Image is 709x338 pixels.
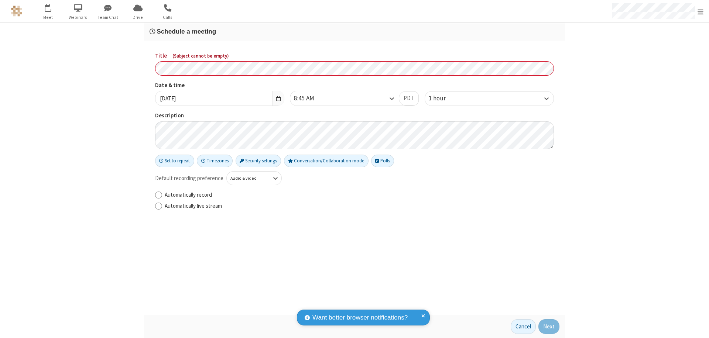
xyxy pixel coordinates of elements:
[155,174,223,183] span: Default recording preference
[154,14,182,21] span: Calls
[172,53,229,59] span: ( Subject cannot be empty )
[429,94,458,103] div: 1 hour
[236,155,281,167] button: Security settings
[294,94,327,103] div: 8:45 AM
[50,4,55,10] div: 8
[165,202,554,210] label: Automatically live stream
[197,155,233,167] button: Timezones
[157,28,216,35] span: Schedule a meeting
[64,14,92,21] span: Webinars
[11,6,22,17] img: QA Selenium DO NOT DELETE OR CHANGE
[538,319,559,334] button: Next
[94,14,122,21] span: Team Chat
[399,91,419,106] button: PDT
[230,175,266,182] div: Audio & video
[371,155,394,167] button: Polls
[511,319,536,334] button: Cancel
[155,155,194,167] button: Set to repeat
[124,14,152,21] span: Drive
[165,191,554,199] label: Automatically record
[155,111,554,120] label: Description
[312,313,408,323] span: Want better browser notifications?
[284,155,369,167] button: Conversation/Collaboration mode
[155,81,284,90] label: Date & time
[155,52,554,60] label: Title
[34,14,62,21] span: Meet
